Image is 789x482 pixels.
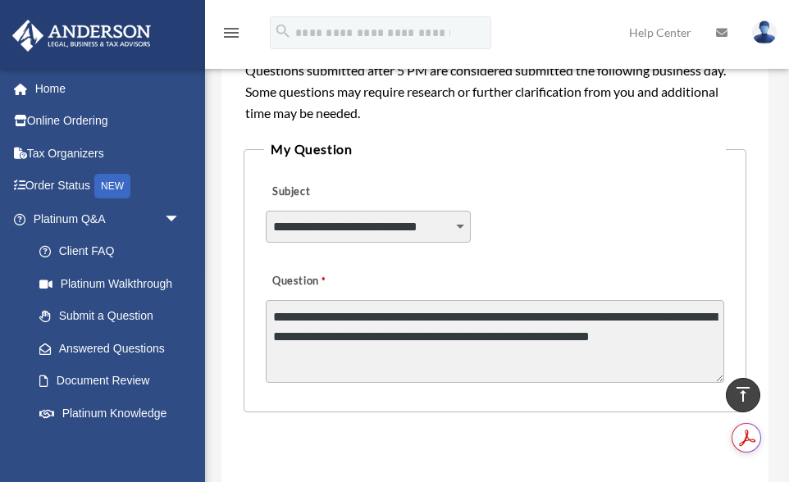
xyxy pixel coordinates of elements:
a: Document Review [23,365,205,398]
a: Tax Organizers [11,137,205,170]
a: Platinum Q&Aarrow_drop_down [11,202,205,235]
a: Answered Questions [23,332,205,365]
a: vertical_align_top [726,378,760,412]
a: Submit a Question [23,300,197,333]
i: vertical_align_top [733,384,753,404]
a: Platinum Walkthrough [23,267,205,300]
span: arrow_drop_down [164,202,197,236]
img: Anderson Advisors Platinum Portal [7,20,156,52]
a: Online Ordering [11,105,205,138]
img: User Pic [752,20,777,44]
div: NEW [94,174,130,198]
i: search [274,22,292,40]
a: Platinum Knowledge Room [23,397,205,449]
label: Question [266,270,393,293]
i: menu [221,23,241,43]
a: Client FAQ [23,235,205,268]
a: Order StatusNEW [11,170,205,203]
a: menu [221,29,241,43]
legend: My Question [264,138,726,161]
label: Subject [266,180,422,203]
a: Home [11,72,205,105]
